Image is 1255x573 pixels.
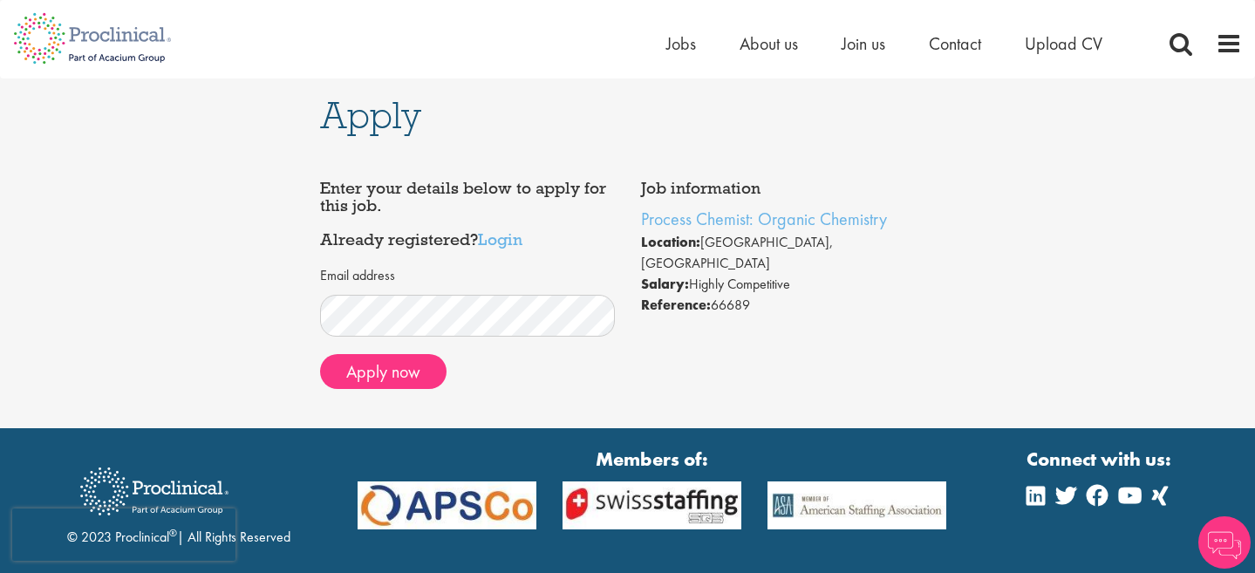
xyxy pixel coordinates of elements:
img: APSCo [754,481,959,529]
iframe: reCAPTCHA [12,508,235,561]
strong: Reference: [641,296,711,314]
strong: Members of: [358,446,946,473]
a: Upload CV [1025,32,1102,55]
div: © 2023 Proclinical | All Rights Reserved [67,454,290,548]
span: Apply [320,92,421,139]
img: APSCo [344,481,549,529]
button: Apply now [320,354,447,389]
h4: Enter your details below to apply for this job. Already registered? [320,180,614,249]
li: Highly Competitive [641,274,935,295]
a: About us [740,32,798,55]
a: Process Chemist: Organic Chemistry [641,208,887,230]
a: Contact [929,32,981,55]
label: Email address [320,266,395,286]
li: [GEOGRAPHIC_DATA], [GEOGRAPHIC_DATA] [641,232,935,274]
img: APSCo [549,481,754,529]
a: Login [478,229,522,249]
strong: Salary: [641,275,689,293]
strong: Location: [641,233,700,251]
a: Jobs [666,32,696,55]
li: 66689 [641,295,935,316]
img: Proclinical Recruitment [67,455,242,528]
img: Chatbot [1198,516,1251,569]
h4: Job information [641,180,935,197]
a: Join us [842,32,885,55]
strong: Connect with us: [1027,446,1175,473]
